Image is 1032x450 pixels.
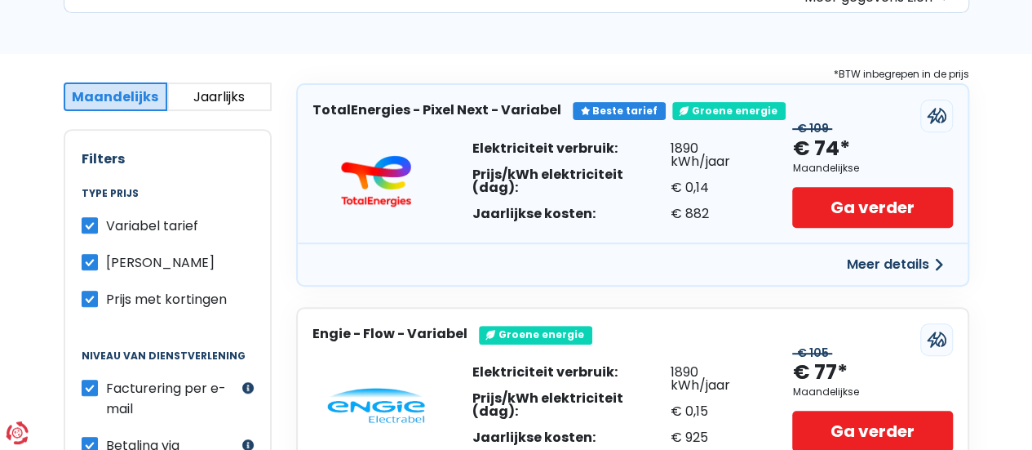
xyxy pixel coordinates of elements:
div: 1890 kWh/jaar [671,142,760,168]
legend: Niveau van dienstverlening [82,350,254,378]
div: € 0,14 [671,181,760,194]
button: Maandelijks [64,82,168,111]
a: Ga verder [792,187,952,228]
div: € 882 [671,207,760,221]
button: Meer details [837,250,953,279]
h3: TotalEnergies - Pixel Next - Variabel [312,102,561,118]
div: € 74* [792,136,849,163]
button: Jaarlijks [167,82,272,111]
div: € 0,15 [671,405,760,418]
div: Groene energie [479,326,592,344]
img: Engie [327,388,425,424]
div: € 925 [671,431,760,444]
div: Maandelijkse [792,386,858,398]
div: 1890 kWh/jaar [671,366,760,392]
div: Elektriciteit verbruik: [472,366,671,379]
span: Variabel tarief [106,216,198,235]
h3: Engie - Flow - Variabel [312,326,467,341]
div: Jaarlijkse kosten: [472,431,671,444]
div: Beste tarief [573,102,666,120]
label: Facturering per e-mail [106,378,238,419]
h2: Filters [82,151,254,167]
div: € 109 [792,122,832,136]
span: Prijs met kortingen [106,290,227,309]
div: Maandelijkse [792,163,858,174]
div: Prijs/kWh elektriciteit (dag): [472,392,671,418]
div: *BTW inbegrepen in de prijs [296,65,969,83]
div: € 77* [792,359,847,386]
div: Groene energie [672,102,786,120]
div: € 105 [792,346,832,360]
span: [PERSON_NAME] [106,253,215,272]
div: Jaarlijkse kosten: [472,207,671,221]
img: TotalEnergies [327,155,425,207]
div: Elektriciteit verbruik: [472,142,671,155]
legend: Type prijs [82,188,254,216]
div: Prijs/kWh elektriciteit (dag): [472,168,671,194]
